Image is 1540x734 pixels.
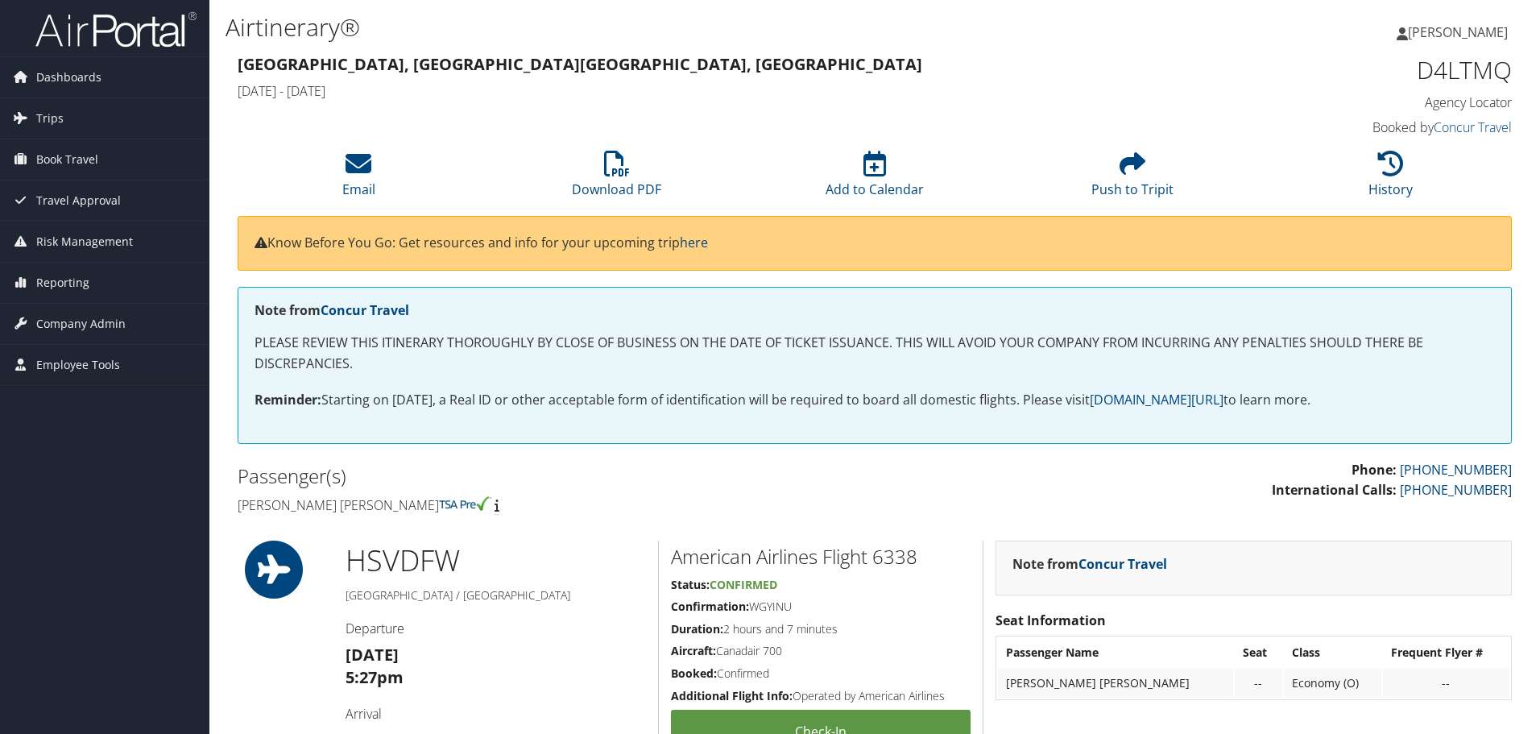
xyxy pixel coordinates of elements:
h4: Departure [346,620,646,637]
strong: 5:27pm [346,666,404,688]
a: Concur Travel [1434,118,1512,136]
img: airportal-logo.png [35,10,197,48]
h4: Arrival [346,705,646,723]
span: Company Admin [36,304,126,344]
strong: Booked: [671,666,717,681]
h2: American Airlines Flight 6338 [671,543,971,570]
strong: Additional Flight Info: [671,688,793,703]
strong: [GEOGRAPHIC_DATA], [GEOGRAPHIC_DATA] [GEOGRAPHIC_DATA], [GEOGRAPHIC_DATA] [238,53,922,75]
a: Email [342,160,375,198]
strong: Note from [255,301,409,319]
div: -- [1243,676,1274,690]
span: Employee Tools [36,345,120,385]
p: PLEASE REVIEW THIS ITINERARY THOROUGHLY BY CLOSE OF BUSINESS ON THE DATE OF TICKET ISSUANCE. THIS... [255,333,1495,374]
span: Dashboards [36,57,101,97]
a: History [1368,160,1413,198]
span: [PERSON_NAME] [1408,23,1508,41]
h1: HSV DFW [346,541,646,581]
strong: International Calls: [1272,481,1397,499]
a: Download PDF [572,160,661,198]
th: Frequent Flyer # [1383,638,1509,667]
a: [PHONE_NUMBER] [1400,461,1512,479]
h5: [GEOGRAPHIC_DATA] / [GEOGRAPHIC_DATA] [346,587,646,603]
strong: [DATE] [346,644,399,666]
h4: [DATE] - [DATE] [238,82,1187,100]
a: [PHONE_NUMBER] [1400,481,1512,499]
td: [PERSON_NAME] [PERSON_NAME] [998,669,1232,698]
h5: Confirmed [671,666,971,682]
h4: [PERSON_NAME] [PERSON_NAME] [238,496,863,514]
a: Add to Calendar [826,160,924,198]
strong: Aircraft: [671,643,716,658]
span: Confirmed [710,577,777,592]
div: -- [1391,676,1501,690]
a: here [680,234,708,251]
span: Reporting [36,263,89,303]
a: [DOMAIN_NAME][URL] [1090,391,1223,408]
strong: Duration: [671,621,723,637]
p: Know Before You Go: Get resources and info for your upcoming trip [255,233,1495,254]
h5: Operated by American Airlines [671,688,971,704]
th: Seat [1235,638,1282,667]
strong: Status: [671,577,710,592]
strong: Phone: [1352,461,1397,479]
h5: Canadair 700 [671,643,971,659]
strong: Seat Information [996,612,1106,629]
td: Economy (O) [1284,669,1381,698]
h4: Booked by [1211,118,1512,136]
a: Concur Travel [321,301,409,319]
h1: Airtinerary® [226,10,1091,44]
span: Trips [36,98,64,139]
img: tsa-precheck.png [439,496,491,511]
h5: WGYINU [671,599,971,615]
a: [PERSON_NAME] [1397,8,1524,56]
h4: Agency Locator [1211,93,1512,111]
h2: Passenger(s) [238,462,863,490]
h1: D4LTMQ [1211,53,1512,87]
a: Concur Travel [1078,555,1167,573]
a: Push to Tripit [1091,160,1174,198]
span: Travel Approval [36,180,121,221]
th: Passenger Name [998,638,1232,667]
strong: Confirmation: [671,599,749,614]
strong: Note from [1012,555,1167,573]
span: Risk Management [36,222,133,262]
span: Book Travel [36,139,98,180]
p: Starting on [DATE], a Real ID or other acceptable form of identification will be required to boar... [255,390,1495,411]
h5: 2 hours and 7 minutes [671,621,971,637]
th: Class [1284,638,1381,667]
strong: Reminder: [255,391,321,408]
